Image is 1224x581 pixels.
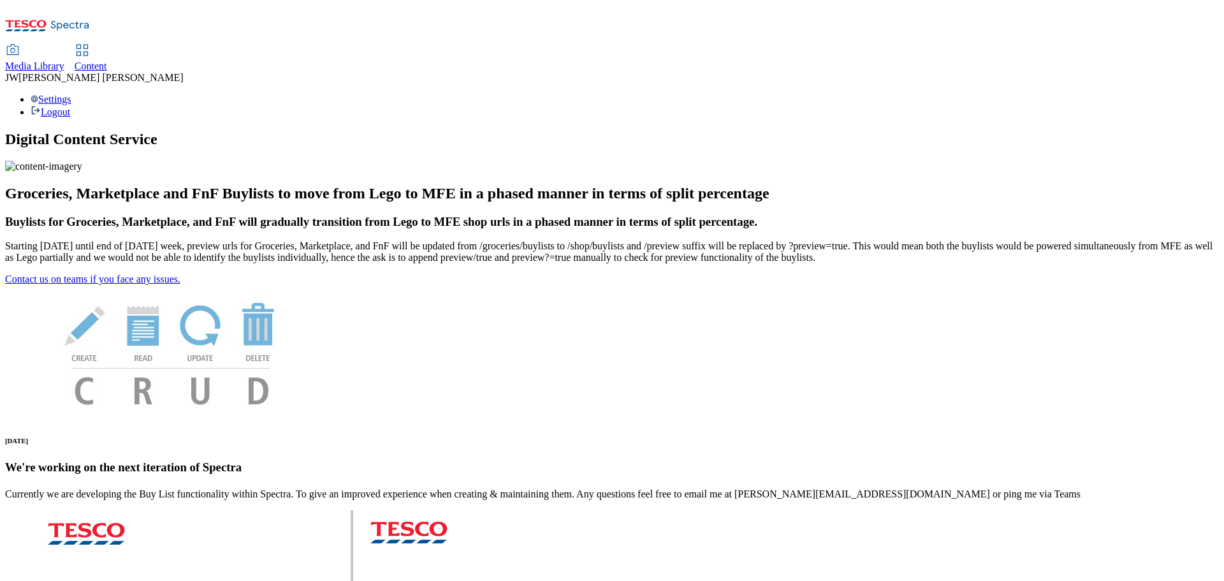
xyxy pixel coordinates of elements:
a: Contact us on teams if you face any issues. [5,274,180,284]
img: content-imagery [5,161,82,172]
a: Media Library [5,45,64,72]
a: Content [75,45,107,72]
p: Currently we are developing the Buy List functionality within Spectra. To give an improved experi... [5,489,1219,500]
span: JW [5,72,18,83]
img: News Image [5,285,337,418]
a: Logout [31,107,70,117]
h1: Digital Content Service [5,131,1219,148]
span: Media Library [5,61,64,71]
h2: Groceries, Marketplace and FnF Buylists to move from Lego to MFE in a phased manner in terms of s... [5,185,1219,202]
h6: [DATE] [5,437,1219,445]
span: [PERSON_NAME] [PERSON_NAME] [18,72,183,83]
a: Settings [31,94,71,105]
h3: We're working on the next iteration of Spectra [5,460,1219,474]
span: Content [75,61,107,71]
p: Starting [DATE] until end of [DATE] week, preview urls for Groceries, Marketplace, and FnF will b... [5,240,1219,263]
h3: Buylists for Groceries, Marketplace, and FnF will gradually transition from Lego to MFE shop urls... [5,215,1219,229]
